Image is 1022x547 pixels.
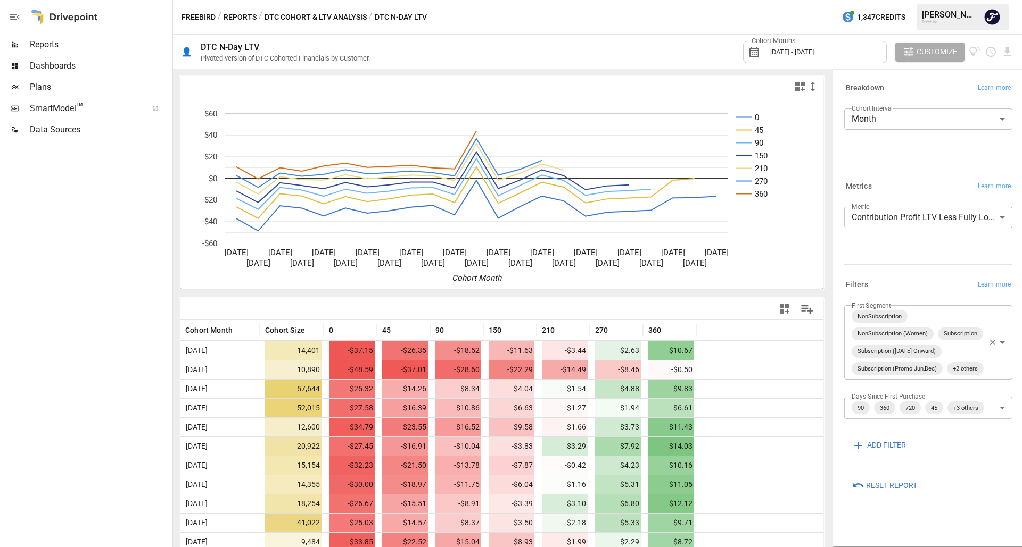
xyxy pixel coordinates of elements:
[542,514,588,532] span: $2.18
[265,514,322,532] span: 41,022
[949,363,982,375] span: +2 others
[382,475,428,494] span: -$18.97
[853,310,906,323] span: NonSubscription
[978,280,1011,290] span: Learn more
[465,258,489,268] text: [DATE]
[489,341,534,360] span: -$11.63
[218,11,221,24] div: /
[489,380,534,398] span: -$4.04
[595,475,641,494] span: $5.31
[648,514,694,532] span: $9.71
[595,494,641,513] span: $6.80
[182,537,208,546] span: [DATE]
[639,258,663,268] text: [DATE]
[265,418,322,436] span: 12,600
[984,9,1001,26] div: Joseph Barker
[201,54,370,62] div: Pivoted version of DTC Cohorted Financials by Customer.
[180,97,824,289] svg: A chart.
[978,181,1011,192] span: Learn more
[489,399,534,417] span: -$6.63
[489,360,534,379] span: -$22.29
[329,360,375,379] span: -$48.59
[795,297,819,321] button: Manage Columns
[895,43,965,62] button: Customize
[382,437,428,456] span: -$16.91
[489,494,534,513] span: -$3.39
[329,514,375,532] span: -$25.03
[489,514,534,532] span: -$3.50
[202,239,217,248] text: -$60
[852,301,891,310] label: First Segment
[922,10,977,20] div: [PERSON_NAME]
[770,48,814,56] span: [DATE] - [DATE]
[949,402,983,414] span: +3 others
[901,402,919,414] span: 720
[435,514,481,532] span: -$8.37
[182,518,208,527] span: [DATE]
[246,258,270,268] text: [DATE]
[202,195,217,205] text: -$20
[1001,46,1013,58] button: Download report
[595,514,641,532] span: $5.33
[443,248,467,257] text: [DATE]
[452,273,502,283] text: Cohort Month
[755,138,763,148] text: 90
[755,164,768,173] text: 210
[755,125,763,135] text: 45
[435,456,481,475] span: -$13.78
[755,189,768,199] text: 360
[852,202,869,211] label: Metric
[595,418,641,436] span: $3.73
[853,363,941,375] span: Subscription (Promo Jun,Dec)
[76,100,84,114] span: ™
[382,456,428,475] span: -$21.50
[595,399,641,417] span: $1.94
[853,327,932,340] span: NonSubscription (Women)
[542,418,588,436] span: -$1.66
[487,248,510,257] text: [DATE]
[369,11,373,24] div: /
[201,42,259,52] div: DTC N-Day LTV
[969,43,981,62] button: View documentation
[705,248,729,257] text: [DATE]
[648,418,694,436] span: $11.43
[421,258,445,268] text: [DATE]
[182,442,208,450] span: [DATE]
[844,476,925,495] button: Reset Report
[749,36,798,46] label: Cohort Months
[30,60,170,72] span: Dashboards
[542,341,588,360] span: -$3.44
[265,11,367,24] button: DTC Cohort & LTV Analysis
[939,327,982,340] span: Subscription
[265,456,322,475] span: 15,154
[542,325,555,335] span: 210
[489,437,534,456] span: -$3.83
[927,402,942,414] span: 45
[329,475,375,494] span: -$30.00
[182,346,208,355] span: [DATE]
[182,480,208,489] span: [DATE]
[867,439,906,452] span: ADD FILTER
[30,123,170,136] span: Data Sources
[382,360,428,379] span: -$37.01
[853,402,868,414] span: 90
[542,494,588,513] span: $3.10
[382,380,428,398] span: -$14.26
[382,514,428,532] span: -$14.57
[846,181,872,192] h6: Metrics
[617,248,641,257] text: [DATE]
[265,494,322,513] span: 18,254
[377,258,401,268] text: [DATE]
[846,279,868,291] h6: Filters
[853,345,940,357] span: Subscription ([DATE] Onward)
[329,418,375,436] span: -$34.79
[595,360,641,379] span: -$8.46
[435,494,481,513] span: -$8.91
[648,399,694,417] span: $6.61
[204,130,217,140] text: $40
[329,456,375,475] span: -$32.23
[224,11,257,24] button: Reports
[182,365,208,374] span: [DATE]
[182,423,208,431] span: [DATE]
[661,248,685,257] text: [DATE]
